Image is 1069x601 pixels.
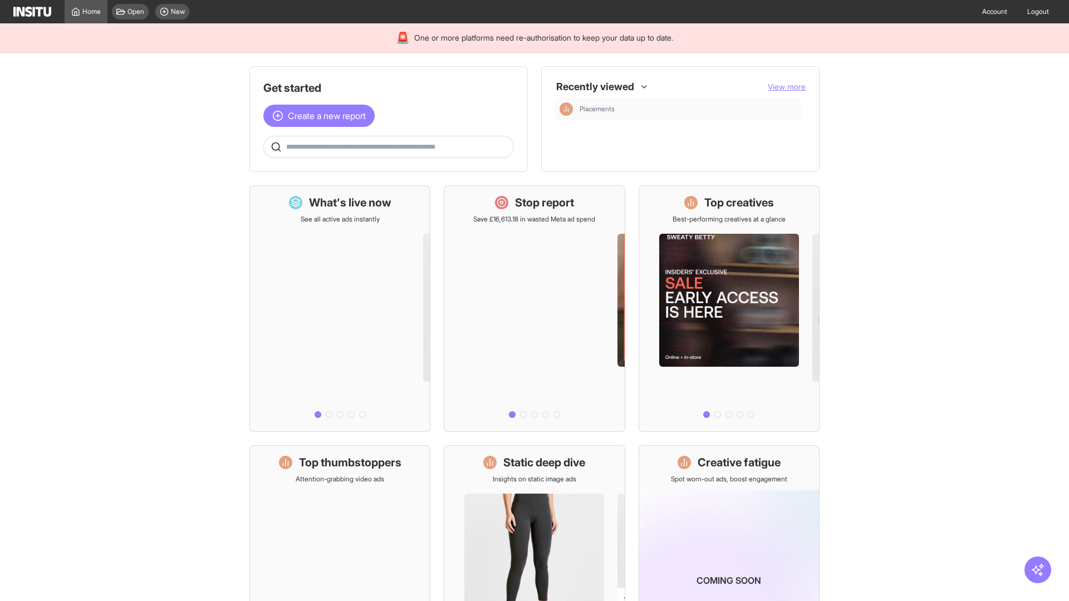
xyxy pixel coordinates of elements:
img: Logo [13,7,51,17]
button: View more [768,81,806,92]
span: Home [82,7,101,16]
a: What's live nowSee all active ads instantly [249,185,430,432]
a: Top creativesBest-performing creatives at a glance [639,185,820,432]
span: New [171,7,185,16]
span: One or more platforms need re-authorisation to keep your data up to date. [414,32,673,43]
span: Placements [580,105,797,114]
p: Save £16,613.18 in wasted Meta ad spend [473,215,595,224]
p: Attention-grabbing video ads [296,475,384,484]
span: Open [128,7,144,16]
h1: Top thumbstoppers [299,455,401,470]
h1: Top creatives [704,195,774,210]
a: Stop reportSave £16,613.18 in wasted Meta ad spend [444,185,625,432]
div: Insights [560,102,573,116]
p: See all active ads instantly [301,215,380,224]
p: Best-performing creatives at a glance [673,215,786,224]
span: View more [768,82,806,91]
span: Placements [580,105,615,114]
span: Create a new report [288,109,366,122]
h1: Get started [263,80,514,96]
p: Insights on static image ads [493,475,576,484]
div: 🚨 [396,30,410,46]
h1: Stop report [515,195,574,210]
h1: What's live now [309,195,391,210]
button: Create a new report [263,105,375,127]
h1: Static deep dive [503,455,585,470]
